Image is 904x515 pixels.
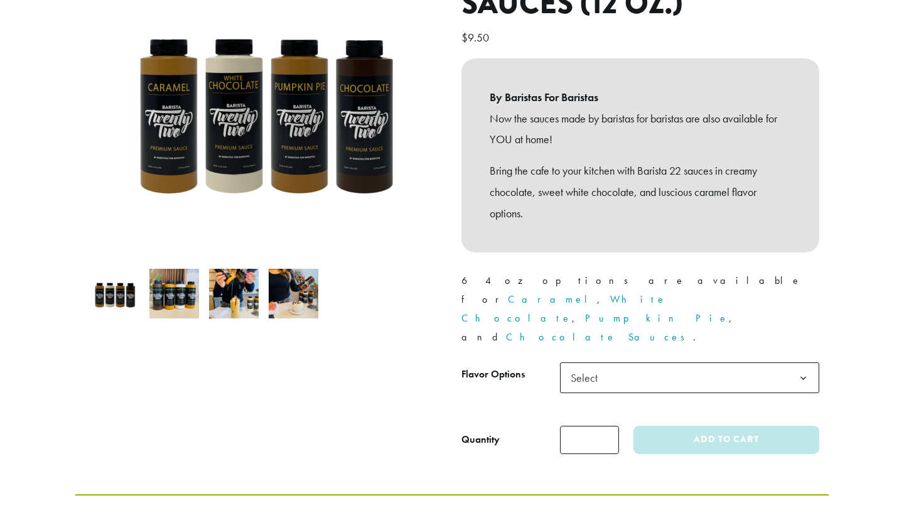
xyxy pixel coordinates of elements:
[461,432,500,447] div: Quantity
[490,87,791,108] b: By Baristas For Baristas
[461,293,667,325] a: White Chocolate
[149,269,199,318] img: B22 12 oz sauces line up
[490,160,791,224] p: Bring the cafe to your kitchen with Barista 22 sauces in creamy chocolate, sweet white chocolate,...
[461,30,492,45] bdi: 9.50
[461,271,819,347] p: 64 oz options are available for , , , and .
[508,293,597,306] a: Caramel
[90,269,139,318] img: Barista 22 12 oz Sauces - All Flavors
[490,108,791,151] p: Now the sauces made by baristas for baristas are also available for YOU at home!
[560,426,619,454] input: Product quantity
[585,312,729,325] a: Pumpkin Pie
[209,269,259,318] img: Barista 22 Premium Sauces (12 oz.) - Image 3
[633,426,819,454] button: Add to cart
[461,366,560,384] label: Flavor Options
[461,30,468,45] span: $
[269,269,318,318] img: Barista 22 Premium Sauces (12 oz.) - Image 4
[560,362,819,393] span: Select
[566,366,610,390] span: Select
[506,330,693,344] a: Chocolate Sauces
